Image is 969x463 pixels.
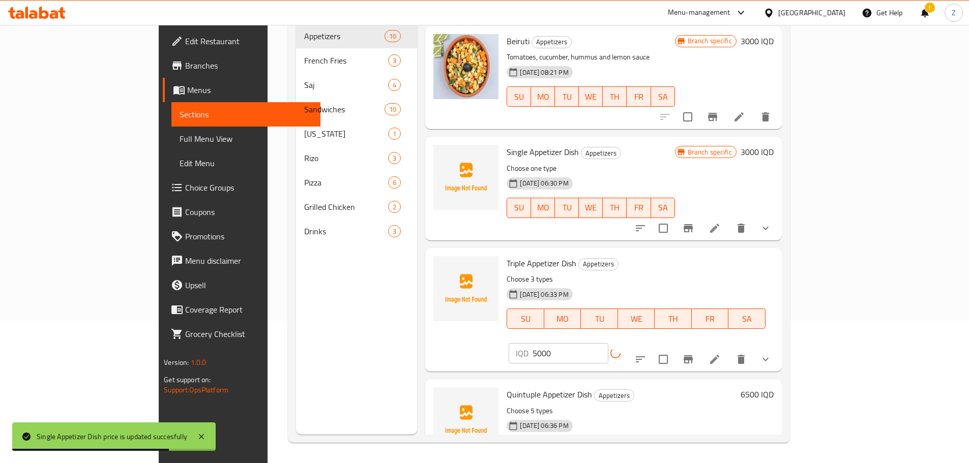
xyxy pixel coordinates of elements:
button: TU [555,198,579,218]
a: Edit Restaurant [163,29,320,53]
span: Sections [180,108,312,120]
button: show more [753,347,778,372]
div: Sandwiches [304,103,385,115]
a: Menus [163,78,320,102]
div: Rizo [304,152,389,164]
span: Get support on: [164,373,211,386]
div: Grilled Chicken2 [296,195,418,219]
div: Appetizers [304,30,385,42]
span: Promotions [185,230,312,242]
button: SU [507,86,531,107]
div: Sandwiches10 [296,97,418,121]
span: 1.0.0 [191,356,207,369]
span: [DATE] 06:36 PM [516,421,572,430]
a: Support.OpsPlatform [164,383,228,396]
span: MO [535,200,551,215]
div: Pizza [304,176,389,189]
button: Branch-specific-item [676,347,700,372]
span: WE [622,312,651,326]
button: WE [579,86,603,107]
span: 4 [389,80,400,90]
button: Branch-specific-item [676,216,700,240]
span: Full Menu View [180,133,312,145]
span: 1 [389,129,400,139]
span: 3 [389,227,400,236]
span: Quintuple Appetizer Dish [507,387,592,402]
button: WE [618,308,655,329]
p: Choose one type [507,162,674,175]
button: sort-choices [628,216,653,240]
button: SA [651,198,675,218]
div: items [388,225,401,237]
div: Appetizers10 [296,24,418,48]
img: Quintuple Appetizer Dish [433,387,498,452]
span: 3 [389,153,400,163]
div: French Fries3 [296,48,418,73]
span: TH [659,312,688,326]
span: WE [583,89,599,104]
button: delete [729,347,753,372]
span: Select to update [653,218,674,239]
span: Grilled Chicken [304,201,389,213]
button: TH [603,198,627,218]
button: sort-choices [628,347,653,372]
span: Saj [304,79,389,91]
span: Branches [185,59,312,72]
span: Appetizers [595,390,634,402]
button: SU [507,308,544,329]
div: items [388,152,401,164]
a: Branches [163,53,320,78]
div: items [385,30,401,42]
h6: 6500 IQD [741,387,774,402]
h6: 3000 IQD [741,145,774,159]
button: delete [729,216,753,240]
button: MO [531,198,555,218]
p: Choose 5 types [507,405,736,417]
div: items [388,128,401,140]
div: Drinks3 [296,219,418,243]
button: MO [531,86,555,107]
div: Saj4 [296,73,418,97]
p: Tomatoes, cucumber, hummus and lemon sauce [507,51,674,64]
span: Version: [164,356,189,369]
span: Branch specific [684,147,736,157]
div: Appetizers [532,36,572,48]
span: Coupons [185,206,312,218]
a: Sections [171,102,320,127]
span: French Fries [304,54,389,67]
span: FR [696,312,725,326]
button: SA [651,86,675,107]
span: MO [548,312,577,326]
div: items [388,79,401,91]
a: Edit Menu [171,151,320,175]
span: TU [559,89,575,104]
span: Appetizers [581,147,621,159]
span: SU [511,312,540,326]
span: Triple Appetizer Dish [507,256,576,271]
a: Edit menu item [709,222,721,234]
span: FR [631,200,647,215]
span: SA [655,200,671,215]
span: Appetizers [579,258,618,270]
span: [US_STATE] [304,128,389,140]
nav: Menu sections [296,20,418,248]
div: Appetizers [578,258,619,270]
div: Single Appetizer Dish price is updated succesfully [37,431,187,442]
div: [US_STATE]1 [296,121,418,146]
span: 2 [389,202,400,212]
button: TU [555,86,579,107]
button: FR [627,86,651,107]
img: Beiruti [433,34,498,99]
a: Coverage Report [163,297,320,322]
svg: Show Choices [759,353,772,365]
span: FR [631,89,647,104]
button: SU [507,198,531,218]
a: Menu disclaimer [163,249,320,273]
button: show more [753,216,778,240]
span: Coverage Report [185,303,312,316]
button: SA [728,308,766,329]
div: items [388,54,401,67]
